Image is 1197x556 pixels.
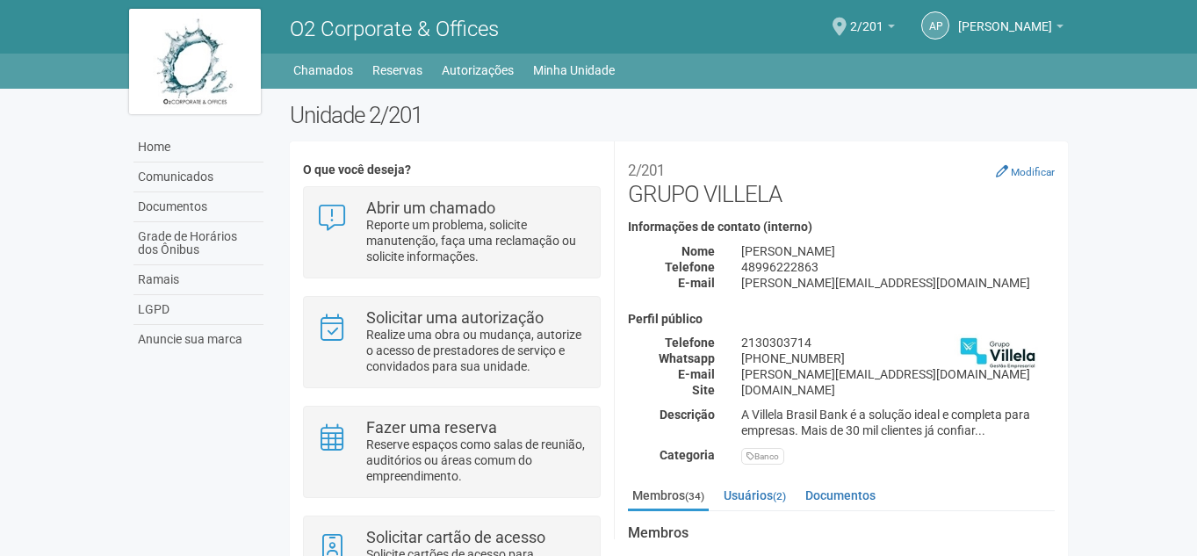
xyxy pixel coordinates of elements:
h4: O que você deseja? [303,163,601,177]
a: Usuários(2) [719,482,790,509]
strong: Categoria [660,448,715,462]
div: [PERSON_NAME][EMAIL_ADDRESS][DOMAIN_NAME] [728,275,1068,291]
a: Grade de Horários dos Ônibus [133,222,263,265]
a: Home [133,133,263,162]
strong: Abrir um chamado [366,199,495,217]
small: 2/201 [628,162,665,179]
img: business.png [954,313,1042,401]
p: Reserve espaços como salas de reunião, auditórios ou áreas comum do empreendimento. [366,437,587,484]
span: agatha pedro de souza [958,3,1052,33]
strong: Telefone [665,336,715,350]
strong: E-mail [678,367,715,381]
a: Documentos [801,482,880,509]
strong: E-mail [678,276,715,290]
strong: Fazer uma reserva [366,418,497,437]
strong: Descrição [660,408,715,422]
a: Chamados [293,58,353,83]
strong: Site [692,383,715,397]
div: Banco [741,448,784,465]
a: Documentos [133,192,263,222]
a: 2/201 [850,22,895,36]
a: Abrir um chamado Reporte um problema, solicite manutenção, faça uma reclamação ou solicite inform... [317,200,587,264]
h2: GRUPO VILLELA [628,155,1055,207]
strong: Solicitar cartão de acesso [366,528,545,546]
div: [PHONE_NUMBER] [728,350,1068,366]
strong: Membros [628,525,1055,541]
a: Autorizações [442,58,514,83]
h4: Perfil público [628,313,1055,326]
span: 2/201 [850,3,883,33]
h4: Informações de contato (interno) [628,220,1055,234]
a: Anuncie sua marca [133,325,263,354]
div: [PERSON_NAME][EMAIL_ADDRESS][DOMAIN_NAME] [728,366,1068,382]
a: Fazer uma reserva Reserve espaços como salas de reunião, auditórios ou áreas comum do empreendime... [317,420,587,484]
div: A Villela Brasil Bank é a solução ideal e completa para empresas. Mais de 30 mil clientes já conf... [728,407,1068,438]
strong: Whatsapp [659,351,715,365]
a: ap [921,11,949,40]
h2: Unidade 2/201 [290,102,1069,128]
a: Solicitar uma autorização Realize uma obra ou mudança, autorize o acesso de prestadores de serviç... [317,310,587,374]
a: Reservas [372,58,422,83]
p: Reporte um problema, solicite manutenção, faça uma reclamação ou solicite informações. [366,217,587,264]
a: Modificar [996,164,1055,178]
a: Membros(34) [628,482,709,511]
a: Minha Unidade [533,58,615,83]
img: logo.jpg [129,9,261,114]
a: Ramais [133,265,263,295]
strong: Nome [681,244,715,258]
span: O2 Corporate & Offices [290,17,499,41]
div: 2130303714 [728,335,1068,350]
a: LGPD [133,295,263,325]
small: Modificar [1011,166,1055,178]
div: [PERSON_NAME] [728,243,1068,259]
small: (2) [773,490,786,502]
strong: Telefone [665,260,715,274]
p: Realize uma obra ou mudança, autorize o acesso de prestadores de serviço e convidados para sua un... [366,327,587,374]
a: Comunicados [133,162,263,192]
div: [DOMAIN_NAME] [728,382,1068,398]
small: (34) [685,490,704,502]
strong: Solicitar uma autorização [366,308,544,327]
div: 48996222863 [728,259,1068,275]
a: [PERSON_NAME] [958,22,1064,36]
